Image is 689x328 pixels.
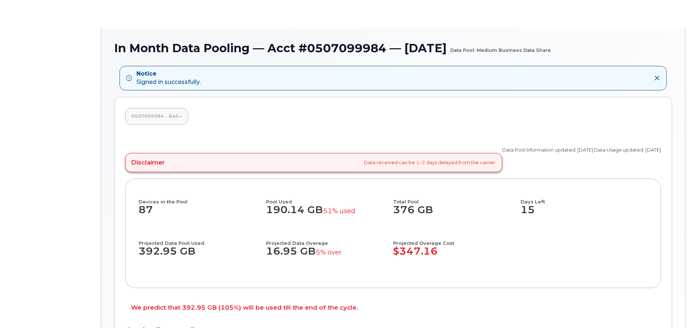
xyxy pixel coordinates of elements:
dd: 190.14 GB [266,204,387,223]
h4: Disclaimer [131,159,165,166]
h4: Total Pool [393,192,514,204]
small: 5% over [316,248,342,256]
small: 51% used [323,207,355,215]
dd: 15 [521,204,648,223]
div: Signed in successfully. [136,70,201,86]
dd: 376 GB [393,204,514,223]
dd: 16.95 GB [266,246,387,264]
h4: Pool Used [266,192,387,204]
dd: 87 [139,204,266,223]
small: Data Pool: Medium Business Data Share [450,42,551,53]
h4: Projected Data Pool Used [139,233,260,246]
dd: $347.16 [393,246,521,264]
strong: Notice [136,70,201,78]
h4: Projected Overage Cost [393,233,521,246]
h4: Projected Data Overage [266,233,387,246]
dd: 392.95 GB [139,246,260,264]
p: We predict that 392.95 GB (105%) will be used till the end of the cycle. [131,305,655,311]
div: Data received can be 1–2 days delayed from the carrier. [125,153,502,172]
h1: In Month Data Pooling — Acct #0507099984 — [DATE] [114,42,672,54]
p: Data Pool Information updated: [DATE] Data Usage updated: [DATE] [502,147,661,153]
a: 0507099984 - Bell [126,108,188,124]
h4: Days Left [521,192,648,204]
h4: Devices in the Pool [139,192,266,204]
